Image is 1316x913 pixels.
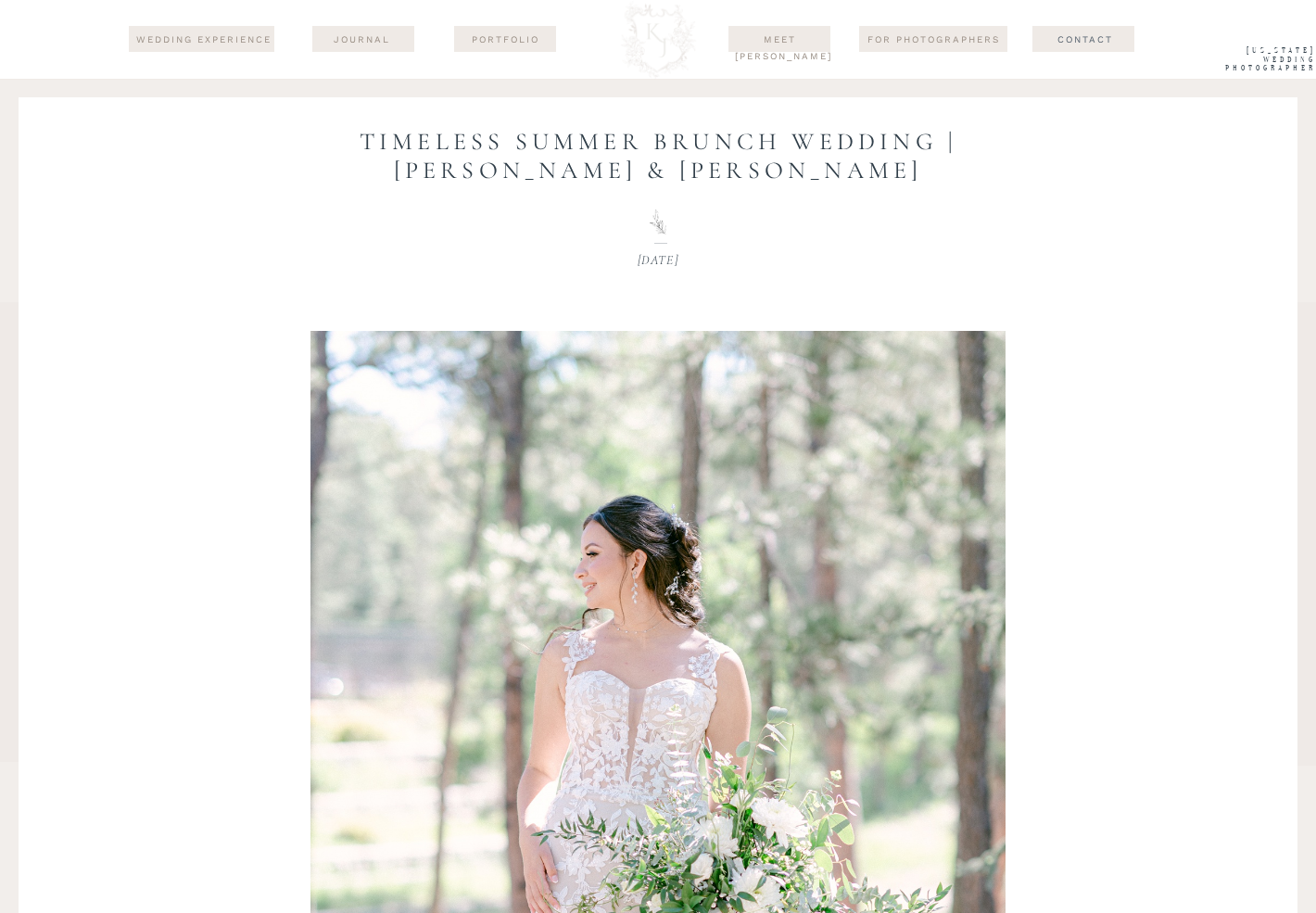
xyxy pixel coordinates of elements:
[1020,32,1149,46] a: Contact
[735,32,825,46] a: Meet [PERSON_NAME]
[241,127,1075,184] h1: Timeless Summer Brunch Wedding | [PERSON_NAME] & [PERSON_NAME]
[317,32,407,46] a: journal
[133,32,273,48] a: wedding experience
[1196,46,1316,78] a: [US_STATE] WEdding Photographer
[436,248,880,272] p: [DATE]
[461,32,550,46] a: Portfolio
[859,32,1007,46] a: For Photographers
